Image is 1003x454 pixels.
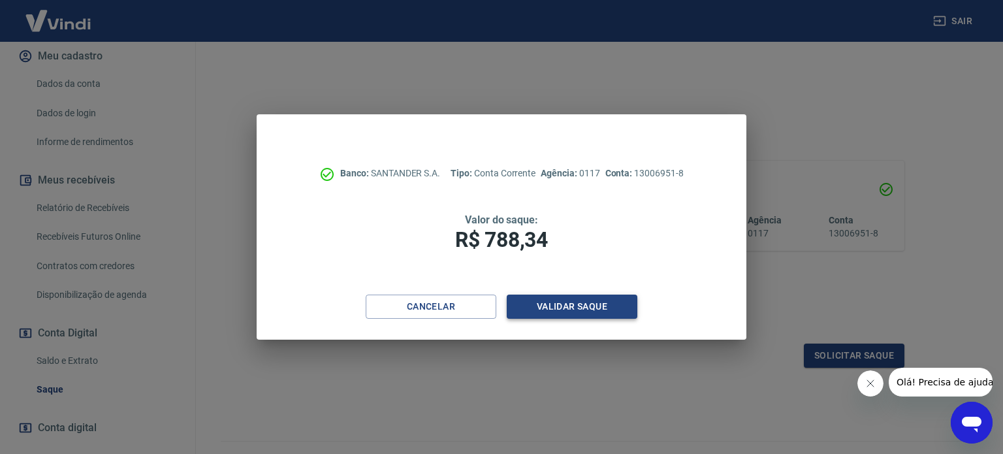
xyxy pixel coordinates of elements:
span: Conta: [605,168,635,178]
span: Banco: [340,168,371,178]
button: Cancelar [366,295,496,319]
p: SANTANDER S.A. [340,167,440,180]
p: 0117 [541,167,599,180]
span: R$ 788,34 [455,227,548,252]
p: Conta Corrente [451,167,535,180]
iframe: Botão para abrir a janela de mensagens [951,402,993,444]
iframe: Mensagem da empresa [889,368,993,397]
span: Valor do saque: [465,214,538,226]
span: Tipo: [451,168,474,178]
iframe: Fechar mensagem [857,370,884,397]
p: 13006951-8 [605,167,684,180]
span: Agência: [541,168,579,178]
span: Olá! Precisa de ajuda? [8,9,110,20]
button: Validar saque [507,295,637,319]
